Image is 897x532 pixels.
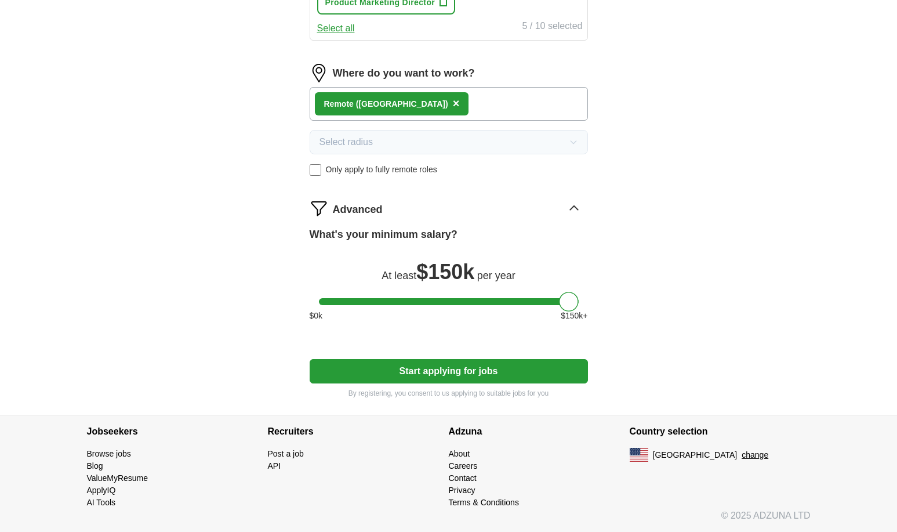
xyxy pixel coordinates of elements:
[333,66,475,81] label: Where do you want to work?
[310,64,328,82] img: location.png
[87,473,148,483] a: ValueMyResume
[382,270,416,281] span: At least
[449,498,519,507] a: Terms & Conditions
[449,449,470,458] a: About
[317,21,355,35] button: Select all
[742,449,768,461] button: change
[324,98,448,110] div: Remote ([GEOGRAPHIC_DATA])
[319,135,373,149] span: Select radius
[310,388,588,399] p: By registering, you consent to us applying to suitable jobs for you
[453,95,460,113] button: ×
[522,19,582,35] div: 5 / 10 selected
[449,473,477,483] a: Contact
[310,227,457,243] label: What's your minimum salary?
[87,498,116,507] a: AI Tools
[268,461,281,471] a: API
[333,202,383,218] span: Advanced
[453,97,460,110] span: ×
[449,486,475,495] a: Privacy
[449,461,478,471] a: Careers
[477,270,515,281] span: per year
[630,415,811,448] h4: Country selection
[310,130,588,154] button: Select radius
[87,461,103,471] a: Blog
[268,449,304,458] a: Post a job
[310,359,588,383] button: Start applying for jobs
[87,486,116,495] a: ApplyIQ
[87,449,131,458] a: Browse jobs
[630,448,648,462] img: US flag
[78,509,820,532] div: © 2025 ADZUNA LTD
[653,449,738,461] span: [GEOGRAPHIC_DATA]
[416,260,474,284] span: $ 150k
[310,310,323,322] span: $ 0 k
[310,199,328,218] img: filter
[326,164,437,176] span: Only apply to fully remote roles
[310,164,321,176] input: Only apply to fully remote roles
[561,310,587,322] span: $ 150 k+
